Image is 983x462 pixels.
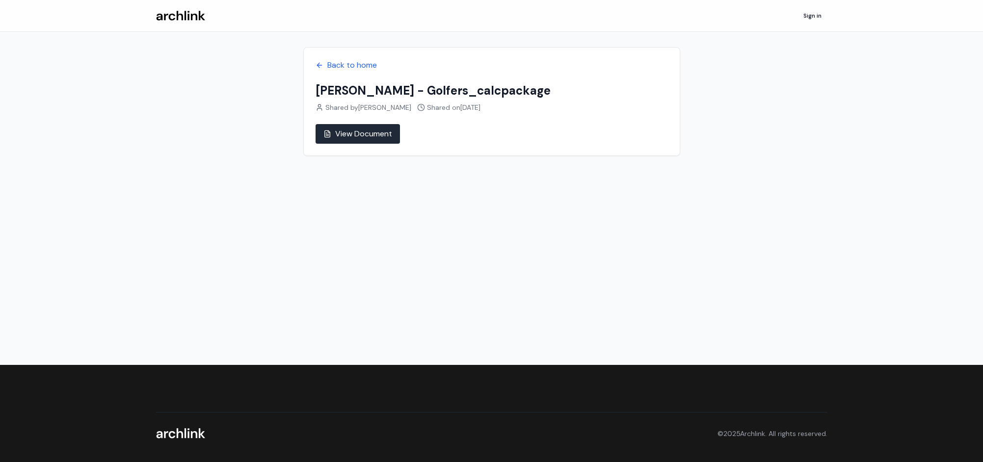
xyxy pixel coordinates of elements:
[427,103,480,112] span: Shared on [DATE]
[156,11,205,21] img: Archlink
[325,103,411,112] span: Shared by [PERSON_NAME]
[717,429,827,438] p: © 2025 Archlink. All rights reserved.
[797,8,827,24] a: Sign in
[156,428,205,438] img: Archlink
[316,124,400,144] a: View Document
[316,83,668,99] h1: [PERSON_NAME] - Golfers_calcpackage
[316,59,668,71] a: Back to home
